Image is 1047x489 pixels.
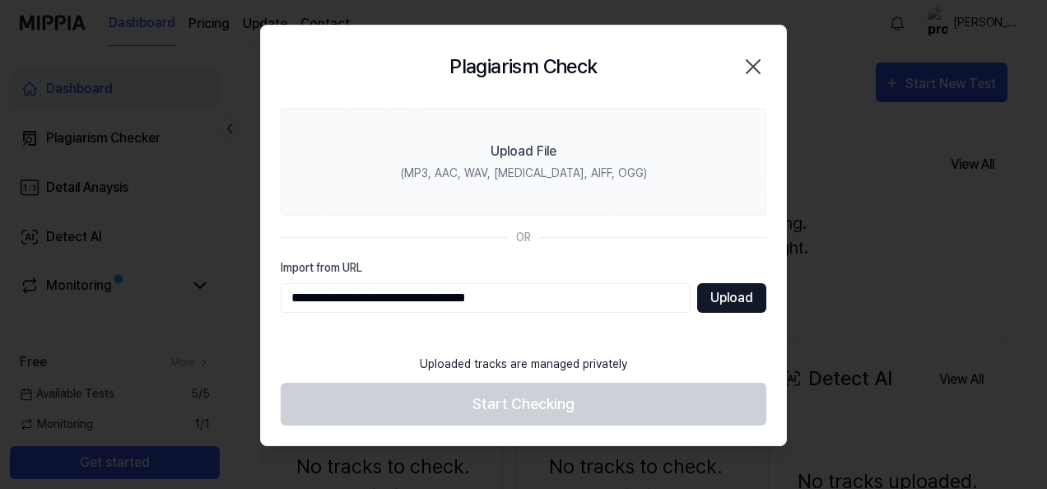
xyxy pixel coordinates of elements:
[410,346,637,383] div: Uploaded tracks are managed privately
[697,283,766,313] button: Upload
[281,259,766,277] label: Import from URL
[516,229,531,246] div: OR
[401,165,647,182] div: (MP3, AAC, WAV, [MEDICAL_DATA], AIFF, OGG)
[491,142,556,161] div: Upload File
[449,52,597,81] h2: Plagiarism Check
